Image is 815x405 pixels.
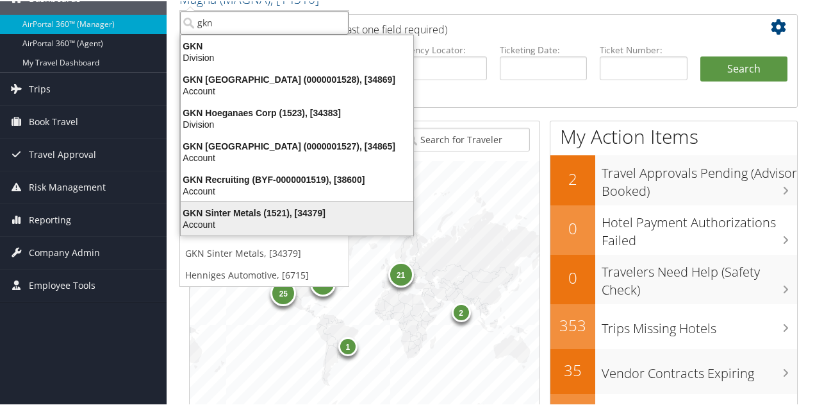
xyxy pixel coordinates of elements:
h3: Hotel Payment Authorizations Failed [602,206,797,248]
span: Trips [29,72,51,104]
div: Division [173,51,421,62]
a: Henniges Automotive, [6715] [180,263,349,285]
h2: 2 [550,167,595,189]
div: 21 [388,260,414,286]
span: Travel Approval [29,137,96,169]
div: 2 [451,302,470,321]
div: GKN Sinter Metals (1521), [34379] [173,206,421,218]
div: Account [173,84,421,96]
div: 1 [338,336,358,355]
div: GKN [GEOGRAPHIC_DATA] (0000001528), [34869] [173,73,421,84]
div: GKN [GEOGRAPHIC_DATA] (0000001527), [34865] [173,139,421,151]
div: GKN Recruiting (BYF-0000001519), [38600] [173,173,421,184]
input: Search for Traveler [403,126,529,150]
h2: 353 [550,313,595,335]
h3: Travel Approvals Pending (Advisor Booked) [602,157,797,199]
span: Reporting [29,203,71,235]
label: Ticketing Date: [500,42,587,55]
div: GKN Hoeganaes Corp (1523), [34383] [173,106,421,117]
label: Agency Locator: [400,42,487,55]
div: Account [173,218,421,229]
h2: 0 [550,266,595,288]
a: 35Vendor Contracts Expiring [550,348,797,393]
h2: 0 [550,216,595,238]
h3: Travelers Need Help (Safety Check) [602,255,797,298]
a: 0Travelers Need Help (Safety Check) [550,254,797,303]
input: Search Accounts [180,10,349,33]
label: Ticket Number: [600,42,687,55]
div: Account [173,151,421,162]
h1: My Action Items [550,122,797,149]
h2: 35 [550,358,595,380]
div: 25 [270,279,296,304]
div: Division [173,117,421,129]
a: GKN Sinter Metals, [34379] [180,241,349,263]
h3: Vendor Contracts Expiring [602,357,797,381]
button: Search [700,55,787,81]
h2: Airtinerary Lookup [199,15,737,37]
a: 2Travel Approvals Pending (Advisor Booked) [550,154,797,203]
h3: Trips Missing Hotels [602,312,797,336]
span: (at least one field required) [325,21,447,35]
span: Employee Tools [29,268,95,300]
span: Company Admin [29,236,100,268]
span: Risk Management [29,170,106,202]
span: Book Travel [29,105,78,137]
a: 353Trips Missing Hotels [550,303,797,348]
a: 0Hotel Payment Authorizations Failed [550,204,797,254]
div: Account [173,184,421,196]
div: GKN [173,39,421,51]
